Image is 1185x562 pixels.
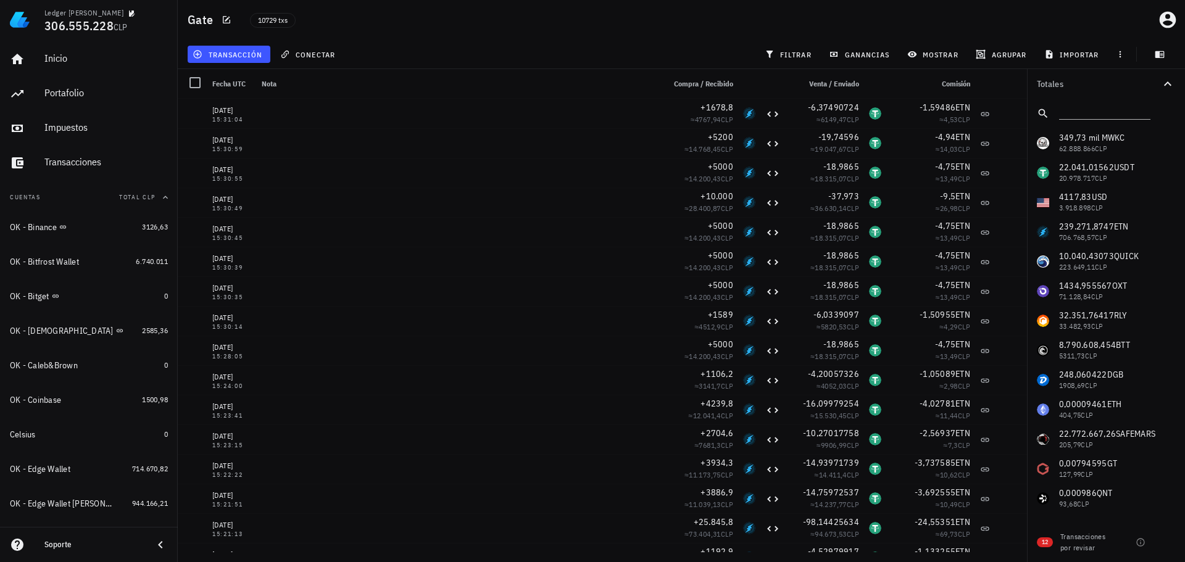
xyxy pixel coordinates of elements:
[869,315,881,327] div: USDT-icon
[701,487,733,498] span: +3886,9
[44,52,168,64] div: Inicio
[721,381,733,391] span: CLP
[940,529,958,539] span: 69,73
[955,279,970,291] span: ETN
[743,226,755,238] div: ETN-icon
[847,292,859,302] span: CLP
[721,440,733,450] span: CLP
[940,191,955,202] span: -9,5
[689,174,721,183] span: 14.200,43
[940,174,958,183] span: 13,49
[944,381,958,391] span: 2,98
[958,233,970,242] span: CLP
[815,529,847,539] span: 94.673,53
[188,46,270,63] button: transacción
[708,339,733,350] span: +5000
[721,174,733,183] span: CLP
[164,429,168,439] span: 0
[743,463,755,475] div: ETN-icon
[684,292,733,302] span: ≈
[258,14,288,27] span: 10729 txs
[212,146,252,152] div: 15:30:59
[955,309,970,320] span: ETN
[684,144,733,154] span: ≈
[815,292,847,302] span: 18.315,07
[721,204,733,213] span: CLP
[942,79,970,88] span: Comisión
[948,440,958,450] span: 7,3
[955,220,970,231] span: ETN
[847,411,859,420] span: CLP
[689,263,721,272] span: 14.200,43
[721,411,733,420] span: CLP
[940,470,958,479] span: 10,62
[721,352,733,361] span: CLP
[815,174,847,183] span: 18.315,07
[767,49,812,59] span: filtrar
[810,263,859,272] span: ≈
[689,292,721,302] span: 14.200,43
[743,374,755,386] div: ETN-icon
[689,204,721,213] span: 28.400,87
[815,500,847,509] span: 14.237,77
[44,17,114,34] span: 306.555.228
[803,428,859,439] span: -10,27017758
[684,352,733,361] span: ≈
[940,263,958,272] span: 13,49
[275,46,343,63] button: conectar
[212,193,252,205] div: [DATE]
[689,352,721,361] span: 14.200,43
[212,163,252,176] div: [DATE]
[847,115,859,124] span: CLP
[915,457,955,468] span: -3,737585
[955,457,970,468] span: ETN
[689,411,733,420] span: ≈
[212,400,252,413] div: [DATE]
[936,263,970,272] span: ≈
[195,49,262,59] span: transacción
[689,529,721,539] span: 73.404,31
[785,69,864,99] div: Venta / Enviado
[1039,46,1107,63] button: importar
[939,381,970,391] span: ≈
[694,381,733,391] span: ≈
[810,144,859,154] span: ≈
[721,292,733,302] span: CLP
[936,174,970,183] span: ≈
[212,79,246,88] span: Fecha UTC
[5,44,173,74] a: Inicio
[743,315,755,327] div: ETN-icon
[869,433,881,445] div: USDT-icon
[10,464,70,474] div: OK - Edge Wallet
[212,294,252,300] div: 15:30:35
[810,204,859,213] span: ≈
[674,79,733,88] span: Compra / Recibido
[869,255,881,268] div: USDT-icon
[815,204,847,213] span: 36.630,14
[689,144,721,154] span: 14.768,45
[262,79,276,88] span: Nota
[939,115,970,124] span: ≈
[212,413,252,419] div: 15:23:41
[212,312,252,324] div: [DATE]
[915,487,955,498] span: -3,692555
[944,322,958,331] span: 4,29
[817,322,859,331] span: ≈
[920,398,955,409] span: -4,02781
[935,339,955,350] span: -4,75
[708,250,733,261] span: +5000
[817,440,859,450] span: ≈
[684,263,733,272] span: ≈
[828,191,859,202] span: -37,973
[212,252,252,265] div: [DATE]
[803,487,859,498] span: -14,75972537
[701,102,733,113] span: +1678,8
[815,352,847,361] span: 18.315,07
[5,114,173,143] a: Impuestos
[821,440,847,450] span: 9906,99
[978,49,1026,59] span: agrupar
[823,220,859,231] span: -18,9865
[708,161,733,172] span: +5000
[869,463,881,475] div: USDT-icon
[902,46,966,63] button: mostrar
